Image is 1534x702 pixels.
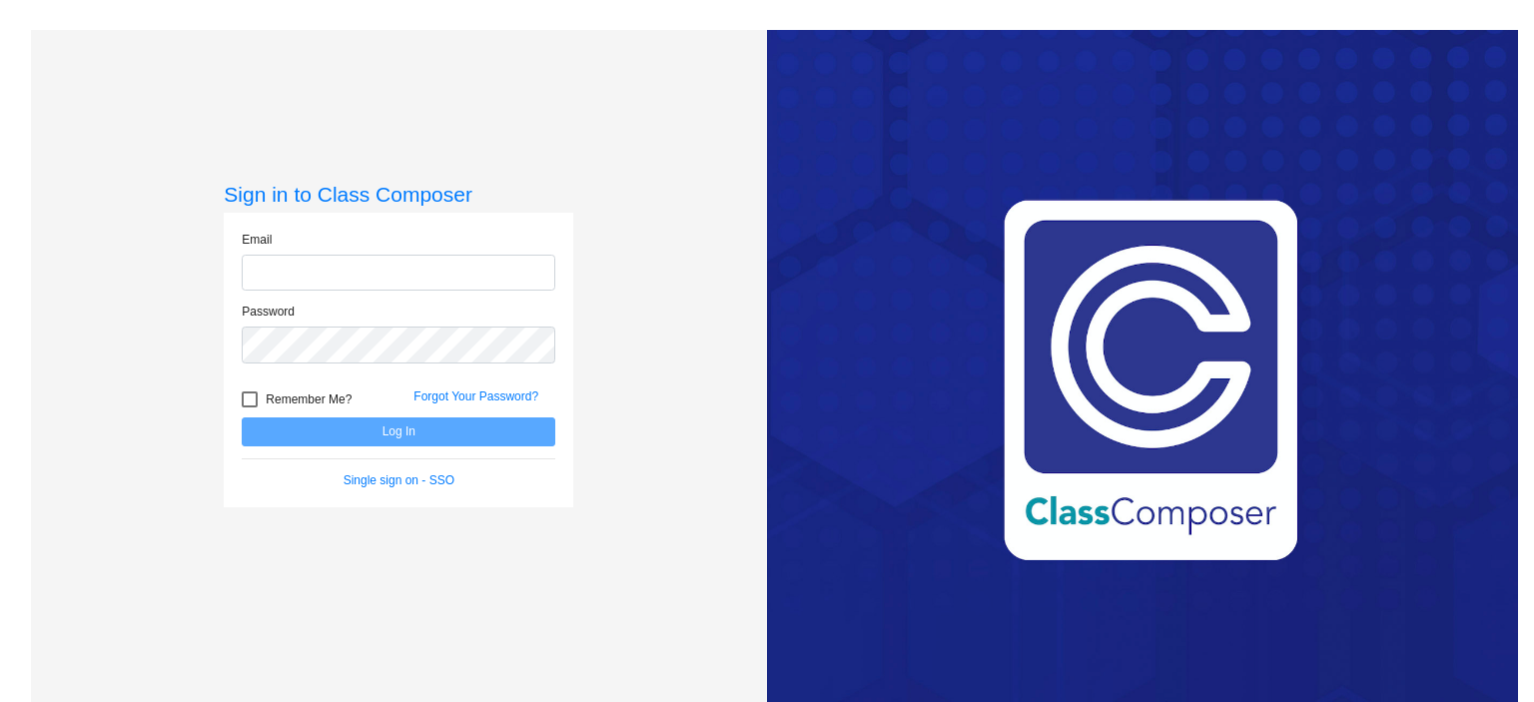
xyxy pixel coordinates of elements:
button: Log In [242,417,555,446]
a: Single sign on - SSO [344,473,454,487]
span: Remember Me? [266,387,352,411]
label: Password [242,303,295,321]
a: Forgot Your Password? [413,389,538,403]
label: Email [242,231,272,249]
h3: Sign in to Class Composer [224,182,573,207]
